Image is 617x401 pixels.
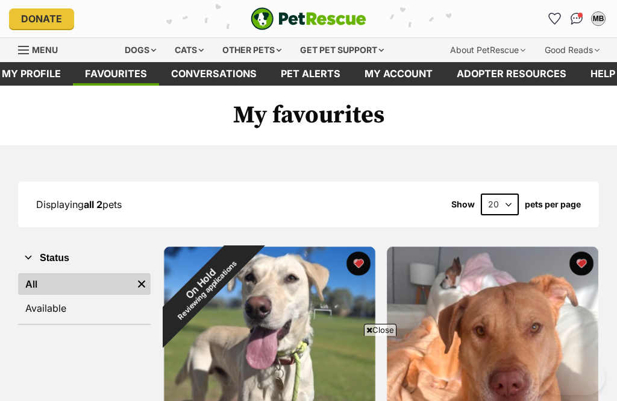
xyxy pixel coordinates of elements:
[251,7,366,30] a: PetRescue
[567,9,586,28] a: Conversations
[536,38,608,62] div: Good Reads
[166,38,212,62] div: Cats
[364,324,396,336] span: Close
[18,297,151,319] a: Available
[18,250,151,266] button: Status
[18,273,133,295] a: All
[451,200,475,209] span: Show
[18,38,66,60] a: Menu
[571,13,583,25] img: chat-41dd97257d64d25036548639549fe6c8038ab92f7586957e7f3b1b290dea8141.svg
[214,38,290,62] div: Other pets
[32,45,58,55] span: Menu
[445,62,578,86] a: Adopter resources
[116,38,164,62] div: Dogs
[177,259,239,321] span: Reviewing applications
[589,9,608,28] button: My account
[545,9,608,28] ul: Account quick links
[442,38,534,62] div: About PetRescue
[525,200,581,209] label: pets per page
[133,273,151,295] a: Remove filter
[73,62,159,86] a: Favourites
[592,13,604,25] div: MB
[84,198,102,210] strong: all 2
[292,38,392,62] div: Get pet support
[251,7,366,30] img: logo-e224e6f780fb5917bec1dbf3a21bbac754714ae5b6737aabdf751b685950b380.svg
[545,9,565,28] a: Favourites
[36,198,122,210] span: Displaying pets
[541,359,605,395] iframe: Help Scout Beacon - Open
[346,251,371,276] button: favourite
[18,271,151,324] div: Status
[89,341,528,395] iframe: Advertisement
[137,220,271,353] div: On Hold
[159,62,269,86] a: conversations
[269,62,352,86] a: Pet alerts
[352,62,445,86] a: My account
[569,251,593,276] button: favourite
[9,8,74,29] a: Donate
